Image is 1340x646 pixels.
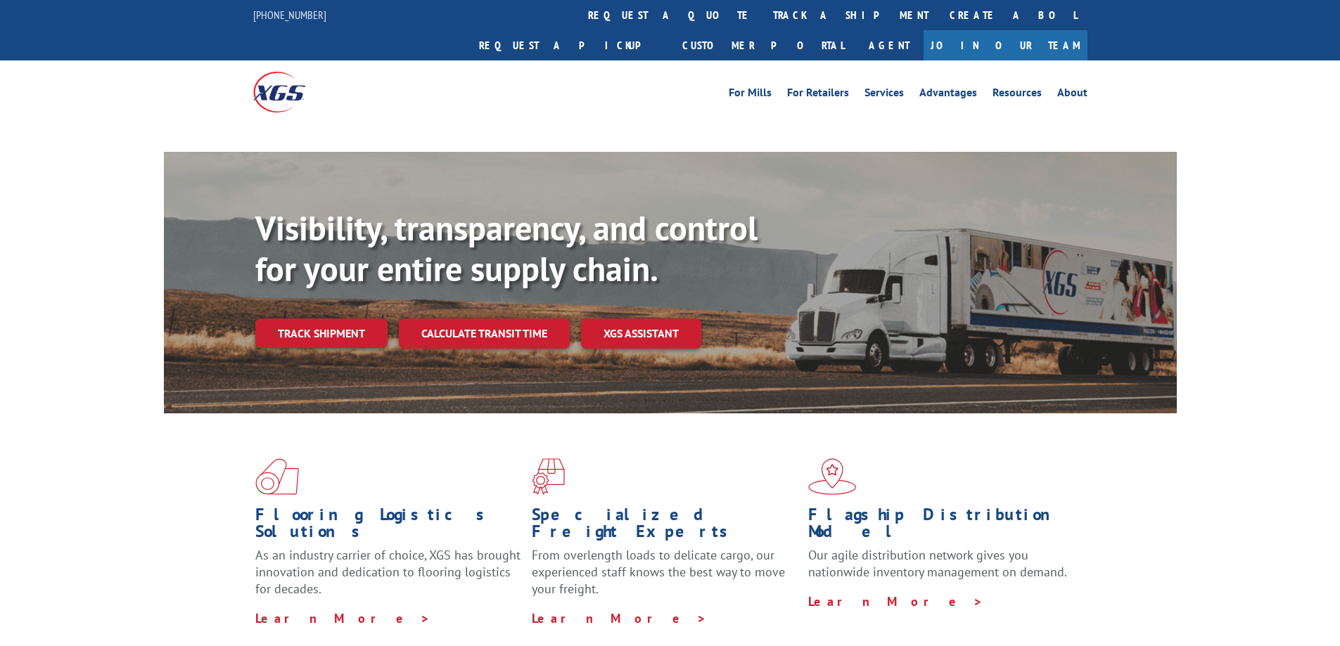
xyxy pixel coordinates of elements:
[855,30,924,60] a: Agent
[864,87,904,103] a: Services
[1057,87,1087,103] a: About
[729,87,772,103] a: For Mills
[532,610,707,626] a: Learn More >
[255,506,521,547] h1: Flooring Logistics Solutions
[253,8,326,22] a: [PHONE_NUMBER]
[787,87,849,103] a: For Retailers
[808,506,1074,547] h1: Flagship Distribution Model
[532,506,798,547] h1: Specialized Freight Experts
[924,30,1087,60] a: Join Our Team
[532,547,798,609] p: From overlength loads to delicate cargo, our experienced staff knows the best way to move your fr...
[255,458,299,495] img: xgs-icon-total-supply-chain-intelligence-red
[468,30,672,60] a: Request a pickup
[255,206,758,290] b: Visibility, transparency, and control for your entire supply chain.
[255,547,521,597] span: As an industry carrier of choice, XGS has brought innovation and dedication to flooring logistics...
[532,458,565,495] img: xgs-icon-focused-on-flooring-red
[808,458,857,495] img: xgs-icon-flagship-distribution-model-red
[255,318,388,348] a: Track shipment
[808,547,1067,580] span: Our agile distribution network gives you nationwide inventory management on demand.
[808,593,983,609] a: Learn More >
[672,30,855,60] a: Customer Portal
[919,87,977,103] a: Advantages
[993,87,1042,103] a: Resources
[255,610,430,626] a: Learn More >
[581,318,701,349] a: XGS ASSISTANT
[399,318,570,349] a: Calculate transit time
